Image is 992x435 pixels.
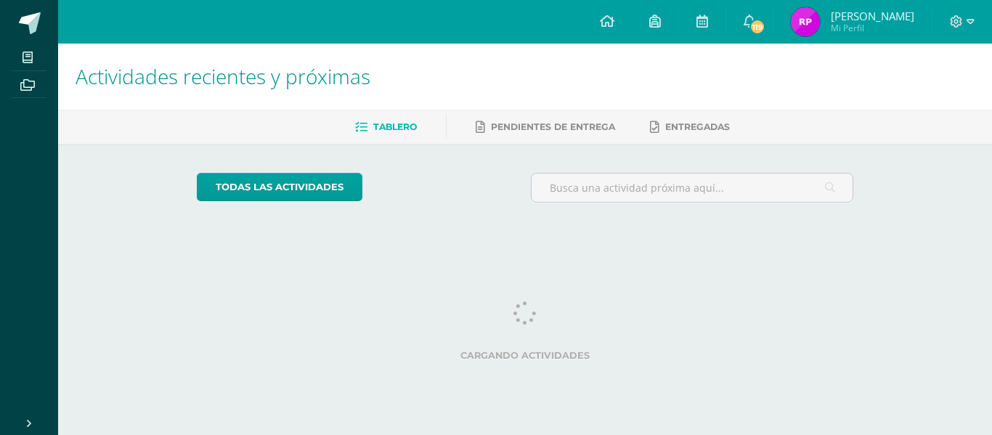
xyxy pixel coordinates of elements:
[76,62,370,90] span: Actividades recientes y próximas
[532,174,853,202] input: Busca una actividad próxima aquí...
[749,19,765,35] span: 119
[373,121,417,132] span: Tablero
[476,115,615,139] a: Pendientes de entrega
[665,121,730,132] span: Entregadas
[650,115,730,139] a: Entregadas
[491,121,615,132] span: Pendientes de entrega
[197,350,854,361] label: Cargando actividades
[831,9,914,23] span: [PERSON_NAME]
[831,22,914,34] span: Mi Perfil
[355,115,417,139] a: Tablero
[791,7,820,36] img: 612d8540f47d75f38da33de7c34a2a03.png
[197,173,362,201] a: todas las Actividades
